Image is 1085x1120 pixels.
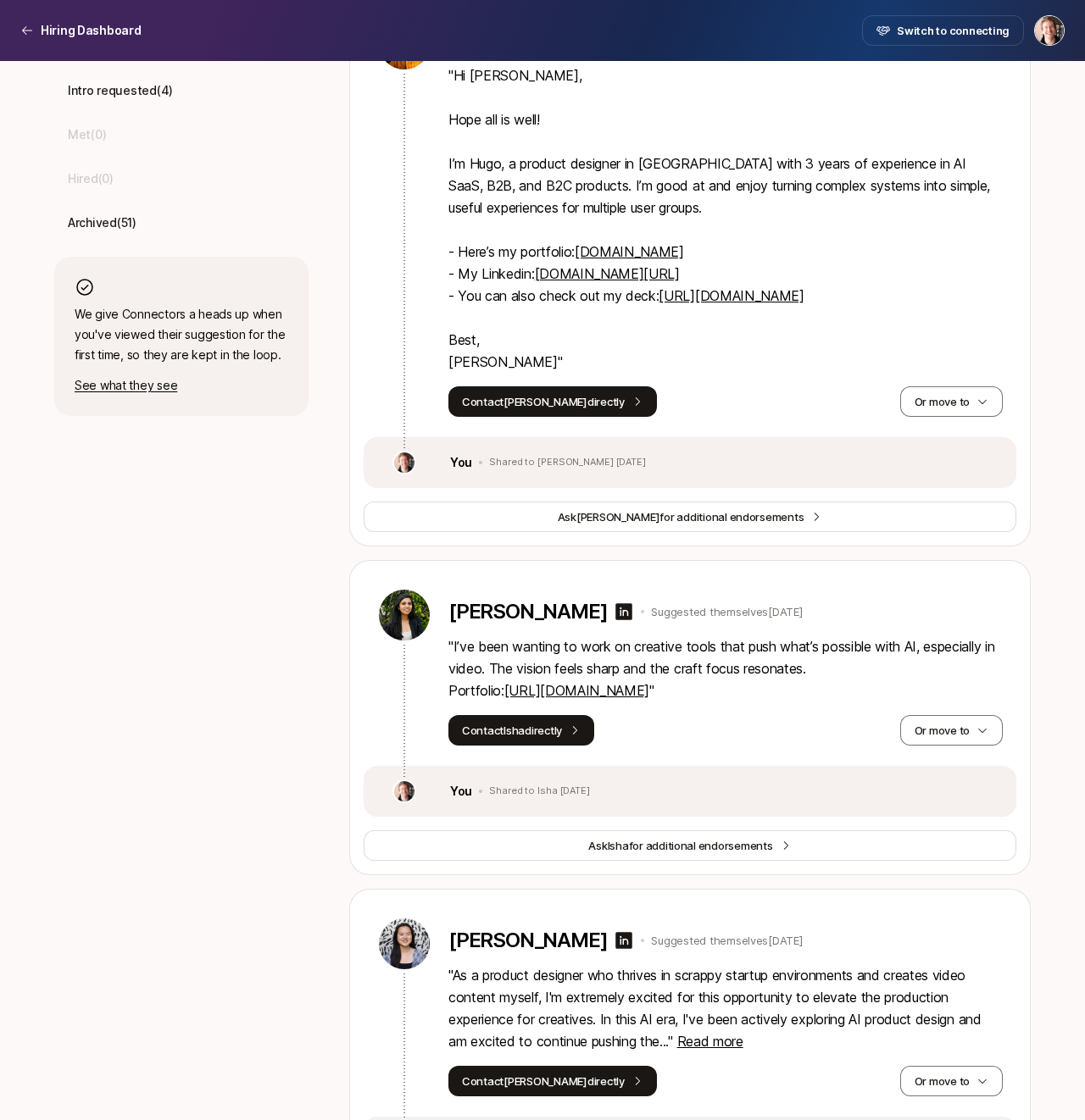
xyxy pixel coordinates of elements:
[75,375,288,396] p: See what they see
[535,265,680,282] a: [DOMAIN_NAME][URL]
[450,781,472,801] p: You
[68,169,114,189] p: Hired ( 0 )
[588,837,772,854] span: Ask for additional endorsements
[448,600,607,624] p: [PERSON_NAME]
[450,452,472,473] p: You
[41,20,142,41] p: Hiring Dashboard
[558,508,804,525] span: Ask for additional endorsements
[651,603,802,620] p: Suggested themselves [DATE]
[448,635,1003,701] p: " I’ve been wanting to work on creative tools that push what’s possible with AI, especially in vi...
[448,64,1003,373] p: " Hi [PERSON_NAME], Hope all is well! I’m Hugo, a product designer in [GEOGRAPHIC_DATA] with 3 ye...
[489,457,646,469] p: Shared to [PERSON_NAME] [DATE]
[448,1066,657,1096] button: Contact[PERSON_NAME]directly
[677,1033,743,1050] span: Read more
[575,243,684,260] a: [DOMAIN_NAME]
[364,830,1016,861] button: AskIshafor additional endorsements
[900,715,1003,746] button: Or move to
[489,785,590,797] p: Shared to Isha [DATE]
[900,1066,1003,1096] button: Or move to
[68,80,173,101] p: Intro requested ( 4 )
[862,15,1024,46] button: Switch to connecting
[448,964,1003,1052] p: " As a product designer who thrives in scrappy startup environments and creates video content mys...
[379,918,430,969] img: 5e23f732_2251_47cf_926c_7e5cbfa063b2.jpg
[68,213,136,233] p: Archived ( 51 )
[75,304,288,365] p: We give Connectors a heads up when you've viewed their suggestion for the first time, so they are...
[900,386,1003,417] button: Or move to
[448,715,594,746] button: ContactIshadirectly
[1034,15,1065,46] button: Jasper Story
[659,287,804,304] a: [URL][DOMAIN_NAME]
[1035,16,1064,45] img: Jasper Story
[448,929,607,952] p: [PERSON_NAME]
[897,22,1010,39] span: Switch to connecting
[608,839,629,852] span: Isha
[504,682,649,699] a: [URL][DOMAIN_NAME]
[364,502,1016,532] button: Ask[PERSON_NAME]for additional endorsements
[394,452,415,473] img: 8cb3e434_9646_4a7a_9a3b_672daafcbcea.jpg
[576,510,660,524] span: [PERSON_NAME]
[379,590,430,640] img: 6102d8ba_98cc_44b4_9565_1513b1550b61.jpg
[394,781,415,801] img: 8cb3e434_9646_4a7a_9a3b_672daafcbcea.jpg
[68,125,106,145] p: Met ( 0 )
[448,386,657,417] button: Contact[PERSON_NAME]directly
[651,932,802,949] p: Suggested themselves [DATE]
